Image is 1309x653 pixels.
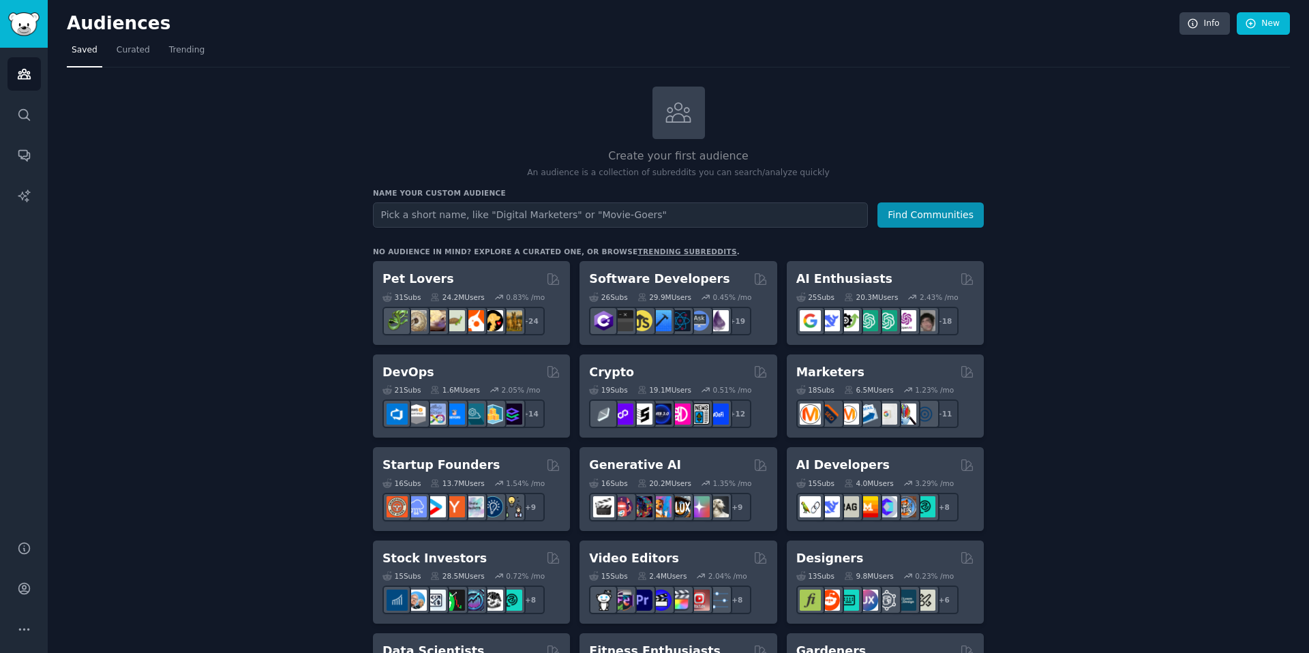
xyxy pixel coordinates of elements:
a: Saved [67,40,102,67]
img: CryptoNews [689,404,710,425]
img: UXDesign [857,590,878,611]
div: 20.3M Users [844,292,898,302]
img: LangChain [800,496,821,517]
img: dalle2 [612,496,633,517]
p: An audience is a collection of subreddits you can search/analyze quickly [373,167,984,179]
span: Curated [117,44,150,57]
img: iOSProgramming [650,310,672,331]
img: AIDevelopersSociety [914,496,935,517]
img: reactnative [669,310,691,331]
div: + 14 [516,399,545,428]
img: MarketingResearch [895,404,916,425]
img: defiblockchain [669,404,691,425]
img: 0xPolygon [612,404,633,425]
div: 0.83 % /mo [506,292,545,302]
img: OpenSourceAI [876,496,897,517]
div: 15 Sub s [382,571,421,581]
img: indiehackers [463,496,484,517]
h2: Create your first audience [373,148,984,165]
a: Info [1179,12,1230,35]
div: 9.8M Users [844,571,894,581]
img: sdforall [650,496,672,517]
div: 3.29 % /mo [915,479,954,488]
div: + 8 [930,493,959,521]
div: 25 Sub s [796,292,834,302]
img: AWS_Certified_Experts [406,404,427,425]
div: 19 Sub s [589,385,627,395]
div: 21 Sub s [382,385,421,395]
img: AskComputerScience [689,310,710,331]
div: 19.1M Users [637,385,691,395]
img: web3 [650,404,672,425]
div: + 24 [516,307,545,335]
img: GoogleGeminiAI [800,310,821,331]
img: OpenAIDev [895,310,916,331]
img: turtle [444,310,465,331]
img: dividends [387,590,408,611]
div: 0.72 % /mo [506,571,545,581]
img: logodesign [819,590,840,611]
div: 1.23 % /mo [915,385,954,395]
div: 31 Sub s [382,292,421,302]
img: starryai [689,496,710,517]
img: growmybusiness [501,496,522,517]
img: DeepSeek [819,310,840,331]
img: editors [612,590,633,611]
h2: Generative AI [589,457,681,474]
div: 15 Sub s [796,479,834,488]
div: 2.05 % /mo [502,385,541,395]
img: StocksAndTrading [463,590,484,611]
a: trending subreddits [637,247,736,256]
img: ballpython [406,310,427,331]
img: userexperience [876,590,897,611]
img: FluxAI [669,496,691,517]
div: 0.23 % /mo [915,571,954,581]
img: gopro [593,590,614,611]
img: swingtrading [482,590,503,611]
img: Emailmarketing [857,404,878,425]
img: cockatiel [463,310,484,331]
div: 28.5M Users [430,571,484,581]
a: Curated [112,40,155,67]
div: 1.35 % /mo [713,479,752,488]
img: aivideo [593,496,614,517]
div: + 8 [723,586,751,614]
div: 1.6M Users [430,385,480,395]
h2: Crypto [589,364,634,381]
img: Entrepreneurship [482,496,503,517]
img: deepdream [631,496,652,517]
div: No audience in mind? Explore a curated one, or browse . [373,247,740,256]
img: ycombinator [444,496,465,517]
h2: Video Editors [589,550,679,567]
img: defi_ [708,404,729,425]
div: + 9 [516,493,545,521]
h2: Startup Founders [382,457,500,474]
img: learndesign [895,590,916,611]
img: dogbreed [501,310,522,331]
img: typography [800,590,821,611]
img: aws_cdk [482,404,503,425]
img: learnjavascript [631,310,652,331]
img: OnlineMarketing [914,404,935,425]
h3: Name your custom audience [373,188,984,198]
div: 29.9M Users [637,292,691,302]
img: UX_Design [914,590,935,611]
div: 4.0M Users [844,479,894,488]
a: New [1237,12,1290,35]
div: 2.04 % /mo [708,571,747,581]
div: 15 Sub s [589,571,627,581]
img: PetAdvice [482,310,503,331]
img: leopardgeckos [425,310,446,331]
div: 24.2M Users [430,292,484,302]
div: 0.45 % /mo [713,292,752,302]
img: ValueInvesting [406,590,427,611]
img: finalcutpro [669,590,691,611]
img: ethstaker [631,404,652,425]
div: 6.5M Users [844,385,894,395]
div: + 8 [516,586,545,614]
h2: Designers [796,550,864,567]
h2: AI Enthusiasts [796,271,892,288]
img: AItoolsCatalog [838,310,859,331]
div: 26 Sub s [589,292,627,302]
img: Forex [425,590,446,611]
